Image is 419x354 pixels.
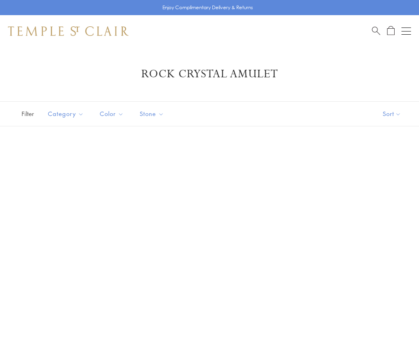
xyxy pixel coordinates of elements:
[44,109,90,119] span: Category
[136,109,170,119] span: Stone
[134,105,170,123] button: Stone
[365,102,419,126] button: Show sort by
[8,26,128,36] img: Temple St. Clair
[96,109,130,119] span: Color
[372,26,380,36] a: Search
[94,105,130,123] button: Color
[387,26,395,36] a: Open Shopping Bag
[162,4,253,12] p: Enjoy Complimentary Delivery & Returns
[42,105,90,123] button: Category
[20,67,399,81] h1: Rock Crystal Amulet
[401,26,411,36] button: Open navigation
